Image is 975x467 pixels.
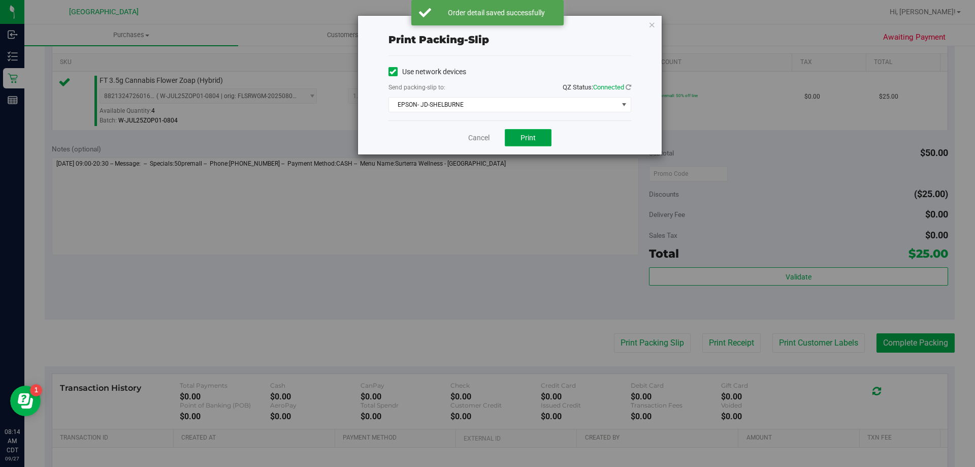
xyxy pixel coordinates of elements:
span: Connected [593,83,624,91]
div: Order detail saved successfully [437,8,556,18]
span: QZ Status: [563,83,631,91]
label: Use network devices [388,67,466,77]
span: Print [521,134,536,142]
iframe: Resource center [10,386,41,416]
span: Print packing-slip [388,34,489,46]
span: EPSON- JD-SHELBURNE [389,98,618,112]
label: Send packing-slip to: [388,83,445,92]
iframe: Resource center unread badge [30,384,42,396]
button: Print [505,129,551,146]
span: select [617,98,630,112]
a: Cancel [468,133,490,143]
